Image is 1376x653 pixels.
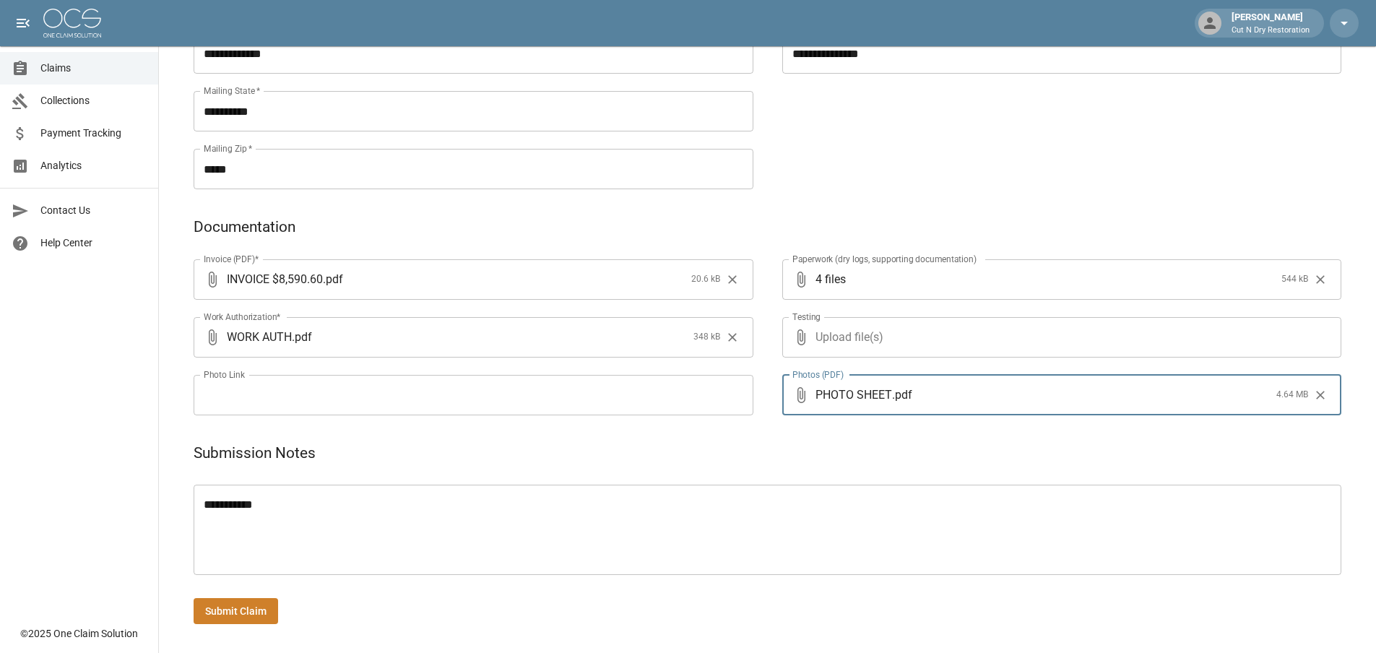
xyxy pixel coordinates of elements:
span: 4 files [815,259,1276,300]
label: Mailing State [204,85,260,97]
span: . pdf [323,271,343,287]
p: Cut N Dry Restoration [1232,25,1310,37]
span: Contact Us [40,203,147,218]
button: Clear [1310,384,1331,406]
span: PHOTO SHEET [815,386,892,403]
span: Upload file(s) [815,317,1303,358]
div: © 2025 One Claim Solution [20,626,138,641]
span: INVOICE $8,590.60 [227,271,323,287]
span: 544 kB [1281,272,1308,287]
label: Mailing Zip [204,142,253,155]
span: . pdf [292,329,312,345]
div: [PERSON_NAME] [1226,10,1315,36]
button: open drawer [9,9,38,38]
label: Photos (PDF) [792,368,844,381]
button: Submit Claim [194,598,278,625]
span: . pdf [892,386,912,403]
button: Clear [1310,269,1331,290]
span: WORK AUTH [227,329,292,345]
span: 20.6 kB [691,272,720,287]
span: Help Center [40,235,147,251]
label: Testing [792,311,821,323]
span: Analytics [40,158,147,173]
label: Invoice (PDF)* [204,253,259,265]
span: Claims [40,61,147,76]
label: Work Authorization* [204,311,281,323]
img: ocs-logo-white-transparent.png [43,9,101,38]
button: Clear [722,269,743,290]
span: Collections [40,93,147,108]
span: Payment Tracking [40,126,147,141]
button: Clear [722,326,743,348]
label: Photo Link [204,368,245,381]
label: Paperwork (dry logs, supporting documentation) [792,253,977,265]
span: 4.64 MB [1276,388,1308,402]
span: 348 kB [693,330,720,345]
